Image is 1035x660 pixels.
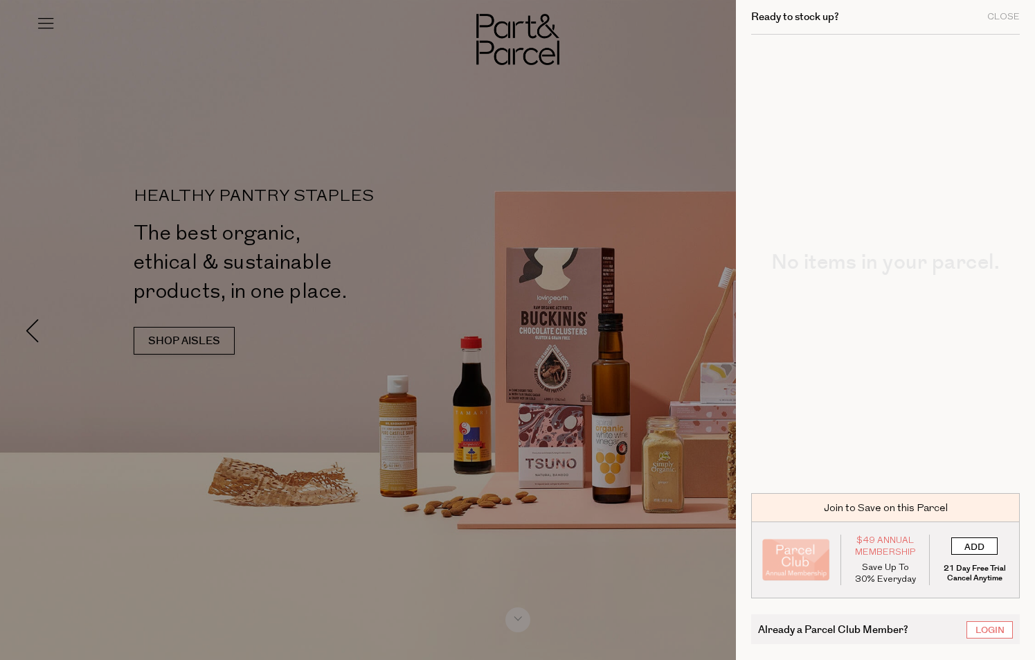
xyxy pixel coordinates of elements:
[751,493,1020,522] div: Join to Save on this Parcel
[966,621,1013,639] a: Login
[751,252,1020,273] h2: No items in your parcel.
[940,564,1009,583] p: 21 Day Free Trial Cancel Anytime
[951,537,998,555] input: ADD
[987,12,1020,21] div: Close
[758,621,908,637] span: Already a Parcel Club Member?
[852,562,919,585] p: Save Up To 30% Everyday
[852,535,919,558] span: $49 Annual Membership
[751,12,839,22] h2: Ready to stock up?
